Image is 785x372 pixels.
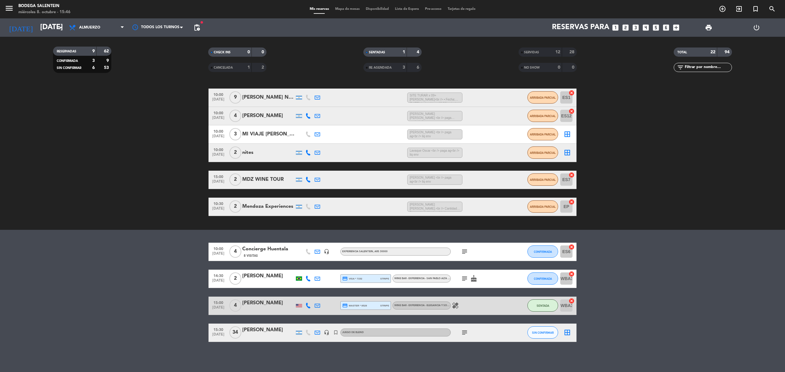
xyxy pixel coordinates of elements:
span: [DATE] [211,153,226,160]
span: [PERSON_NAME] [PERSON_NAME].<br /> Cantidad: 2 paxs<br /> Nacionalidad: [DEMOGRAPHIC_DATA]<br /> ... [407,202,462,212]
div: miércoles 8. octubre - 15:46 [18,9,71,15]
span: Almuerzo [79,25,100,30]
div: [PERSON_NAME] [242,272,294,280]
strong: 9 [92,49,95,53]
span: ARRIBADA PARCIAL [530,151,556,154]
i: subject [461,275,468,282]
span: CONFIRMADA [534,250,552,253]
i: [DATE] [5,21,37,34]
span: 15:00 [211,299,226,306]
i: subject [461,248,468,255]
span: 2 [229,173,241,186]
span: 14:30 [211,272,226,279]
strong: 2 [262,65,265,70]
button: ARRIBADA PARCIAL [527,91,558,104]
i: turned_in_not [333,330,339,335]
span: 4 [229,299,241,312]
strong: 3 [403,65,405,70]
div: [PERSON_NAME] [242,112,294,120]
span: [PERSON_NAME] <br /> paga ag<br /> liq env [407,175,462,185]
span: master * 8528 [342,303,367,308]
span: 8 Visitas [244,253,258,258]
i: looks_one [611,24,619,32]
span: Disponibilidad [363,7,392,11]
span: [DATE] [211,207,226,214]
strong: 0 [558,65,560,70]
strong: 53 [104,66,110,70]
strong: 1 [403,50,405,54]
strong: 4 [417,50,420,54]
button: SENTADA [527,299,558,312]
button: ARRIBADA PARCIAL [527,128,558,140]
span: RESERVADAS [57,50,76,53]
strong: 22 [710,50,715,54]
span: , ARS 30000 [373,250,388,253]
i: looks_two [622,24,630,32]
div: Mendoza Experiences [242,203,294,211]
span: 2 [229,200,241,213]
i: headset_mic [324,330,329,335]
span: visa * 7152 [342,276,362,281]
span: WINE BAR - EXPERIENCIA - SAN PABLO ALTA MONTAÑA [394,277,461,280]
span: TOTAL [677,51,687,54]
i: looks_3 [632,24,640,32]
span: RE AGENDADA [369,66,392,69]
i: add_circle_outline [719,5,726,13]
i: cancel [569,244,575,250]
i: border_all [564,329,571,336]
strong: 6 [417,65,420,70]
span: SIN CONFIRMAR [532,331,554,334]
div: nites [242,149,294,157]
strong: 0 [247,50,250,54]
strong: 6 [92,66,95,70]
button: SIN CONFIRMAR [527,326,558,339]
i: credit_card [342,276,348,281]
span: 34 [229,326,241,339]
i: add_box [672,24,680,32]
i: looks_5 [652,24,660,32]
i: cancel [569,271,575,277]
span: Lista de Espera [392,7,422,11]
span: CONFIRMADA [534,277,552,280]
span: 15:30 [211,326,226,333]
span: SERVIDAS [524,51,539,54]
i: search [768,5,776,13]
button: ARRIBADA PARCIAL [527,146,558,159]
i: arrow_drop_down [57,24,64,31]
span: [DATE] [211,279,226,286]
button: ARRIBADA PARCIAL [527,173,558,186]
span: ARRIBADA PARCIAL [530,114,556,118]
strong: 94 [725,50,731,54]
span: 15:00 [211,173,226,180]
i: credit_card [342,303,348,308]
i: cancel [569,172,575,178]
span: 10:00 [211,91,226,98]
i: headset_mic [324,249,329,254]
button: CONFIRMADA [527,272,558,285]
span: [DATE] [211,116,226,123]
i: cancel [569,199,575,205]
span: Tarjetas de regalo [445,7,479,11]
span: NO SHOW [524,66,540,69]
span: 9 [229,91,241,104]
i: filter_list [677,64,684,71]
span: 2 [229,146,241,159]
i: cancel [569,90,575,96]
span: [DATE] [211,180,226,187]
span: ARRIBADA PARCIAL [530,205,556,208]
strong: 0 [572,65,576,70]
strong: 9 [106,59,110,63]
button: CONFIRMADA [527,245,558,258]
i: healing [452,302,459,309]
strong: 62 [104,49,110,53]
span: Lavaque Oscar <br /> paga ag<br /> liq env [407,148,462,158]
span: stripe [380,277,389,281]
button: menu [5,4,14,15]
div: [PERSON_NAME] [242,326,294,334]
i: subject [461,329,468,336]
span: [DATE] [211,97,226,104]
span: ARRIBADA PARCIAL [530,133,556,136]
div: LOG OUT [733,18,780,37]
i: turned_in_not [752,5,759,13]
i: border_all [564,131,571,138]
